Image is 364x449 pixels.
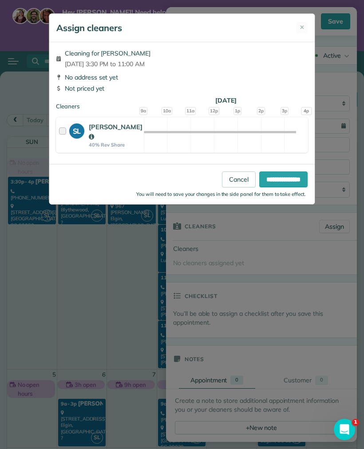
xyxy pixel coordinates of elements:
[65,49,150,58] span: Cleaning for [PERSON_NAME]
[136,191,306,197] small: You will need to save your changes in the side panel for them to take effect.
[56,73,308,82] div: No address set yet
[222,171,256,187] a: Cancel
[89,123,142,141] strong: [PERSON_NAME]
[352,419,359,426] span: 1
[56,102,308,105] div: Cleaners
[89,142,142,148] strong: 40% Rev Share
[69,123,84,136] strong: SL
[65,60,150,68] span: [DATE] 3:30 PM to 11:00 AM
[300,23,305,32] span: ✕
[334,419,355,440] iframe: Intercom live chat
[56,84,308,93] div: Not priced yet
[56,22,122,34] h5: Assign cleaners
